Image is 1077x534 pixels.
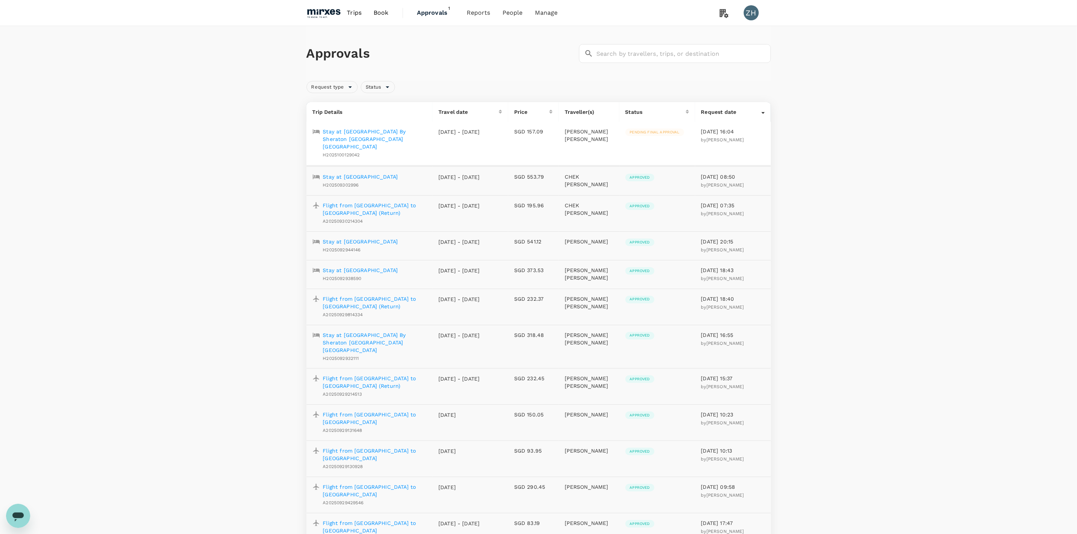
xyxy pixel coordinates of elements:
[438,202,480,210] p: [DATE] - [DATE]
[706,493,744,498] span: [PERSON_NAME]
[438,108,499,116] div: Travel date
[565,483,613,491] p: [PERSON_NAME]
[438,238,480,246] p: [DATE] - [DATE]
[467,8,490,17] span: Reports
[313,108,427,116] p: Trip Details
[625,376,654,382] span: Approved
[706,137,744,142] span: [PERSON_NAME]
[323,331,427,354] a: Stay at [GEOGRAPHIC_DATA] By Sheraton [GEOGRAPHIC_DATA] [GEOGRAPHIC_DATA]
[323,202,427,217] a: Flight from [GEOGRAPHIC_DATA] to [GEOGRAPHIC_DATA] (Return)
[438,484,480,491] p: [DATE]
[306,81,358,93] div: Request type
[565,375,613,390] p: [PERSON_NAME] [PERSON_NAME]
[514,483,553,491] p: SGD 290.45
[744,5,759,20] div: ZH
[514,266,553,274] p: SGD 373.53
[701,529,744,534] span: by
[701,456,744,462] span: by
[323,411,427,426] a: Flight from [GEOGRAPHIC_DATA] to [GEOGRAPHIC_DATA]
[565,447,613,454] p: [PERSON_NAME]
[323,295,427,310] a: Flight from [GEOGRAPHIC_DATA] to [GEOGRAPHIC_DATA] (Return)
[323,247,361,252] span: H2025092944146
[701,238,765,245] p: [DATE] 20:15
[701,519,765,527] p: [DATE] 17:47
[625,413,654,418] span: Approved
[438,332,480,339] p: [DATE] - [DATE]
[625,333,654,338] span: Approved
[596,44,771,63] input: Search by travellers, trips, or destination
[701,137,744,142] span: by
[347,8,362,17] span: Trips
[565,411,613,418] p: [PERSON_NAME]
[565,173,613,188] p: CHEK [PERSON_NAME]
[438,520,480,527] p: [DATE] - [DATE]
[438,375,480,383] p: [DATE] - [DATE]
[701,276,744,281] span: by
[625,521,654,526] span: Approved
[701,295,765,303] p: [DATE] 18:40
[565,266,613,282] p: [PERSON_NAME] [PERSON_NAME]
[701,331,765,339] p: [DATE] 16:55
[565,128,613,143] p: [PERSON_NAME] [PERSON_NAME]
[706,276,744,281] span: [PERSON_NAME]
[323,128,427,150] a: Stay at [GEOGRAPHIC_DATA] By Sheraton [GEOGRAPHIC_DATA] [GEOGRAPHIC_DATA]
[306,46,576,61] h1: Approvals
[438,411,480,419] p: [DATE]
[323,464,363,469] span: A20250929130928
[535,8,558,17] span: Manage
[701,384,744,389] span: by
[625,175,654,180] span: Approved
[706,384,744,389] span: [PERSON_NAME]
[438,447,480,455] p: [DATE]
[565,108,613,116] p: Traveller(s)
[323,483,427,498] a: Flight from [GEOGRAPHIC_DATA] to [GEOGRAPHIC_DATA]
[514,295,553,303] p: SGD 232.37
[323,152,360,158] span: H2025100129042
[323,219,363,224] span: A20250930214304
[306,5,341,21] img: Mirxes Holding Pte Ltd
[625,485,654,490] span: Approved
[701,304,744,310] span: by
[307,84,349,91] span: Request type
[514,108,549,116] div: Price
[625,449,654,454] span: Approved
[706,456,744,462] span: [PERSON_NAME]
[625,204,654,209] span: Approved
[701,128,765,135] p: [DATE] 16:04
[565,202,613,217] p: CHEK [PERSON_NAME]
[323,447,427,462] p: Flight from [GEOGRAPHIC_DATA] to [GEOGRAPHIC_DATA]
[625,108,686,116] div: Status
[701,266,765,274] p: [DATE] 18:43
[323,173,398,181] a: Stay at [GEOGRAPHIC_DATA]
[701,108,761,116] div: Request date
[514,331,553,339] p: SGD 318.48
[706,247,744,252] span: [PERSON_NAME]
[701,493,744,498] span: by
[323,266,398,274] a: Stay at [GEOGRAPHIC_DATA]
[323,375,427,390] p: Flight from [GEOGRAPHIC_DATA] to [GEOGRAPHIC_DATA] (Return)
[701,447,765,454] p: [DATE] 10:13
[323,276,362,281] span: H2025092938590
[701,211,744,216] span: by
[323,356,359,361] span: H2025092932111
[361,81,395,93] div: Status
[625,130,684,135] span: Pending final approval
[323,238,398,245] a: Stay at [GEOGRAPHIC_DATA]
[438,267,480,274] p: [DATE] - [DATE]
[6,504,30,528] iframe: Button to launch messaging window
[514,411,553,418] p: SGD 150.05
[514,173,553,181] p: SGD 553.79
[514,238,553,245] p: SGD 541.12
[701,202,765,209] p: [DATE] 07:35
[514,519,553,527] p: SGD 83.19
[565,331,613,346] p: [PERSON_NAME] [PERSON_NAME]
[706,529,744,534] span: [PERSON_NAME]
